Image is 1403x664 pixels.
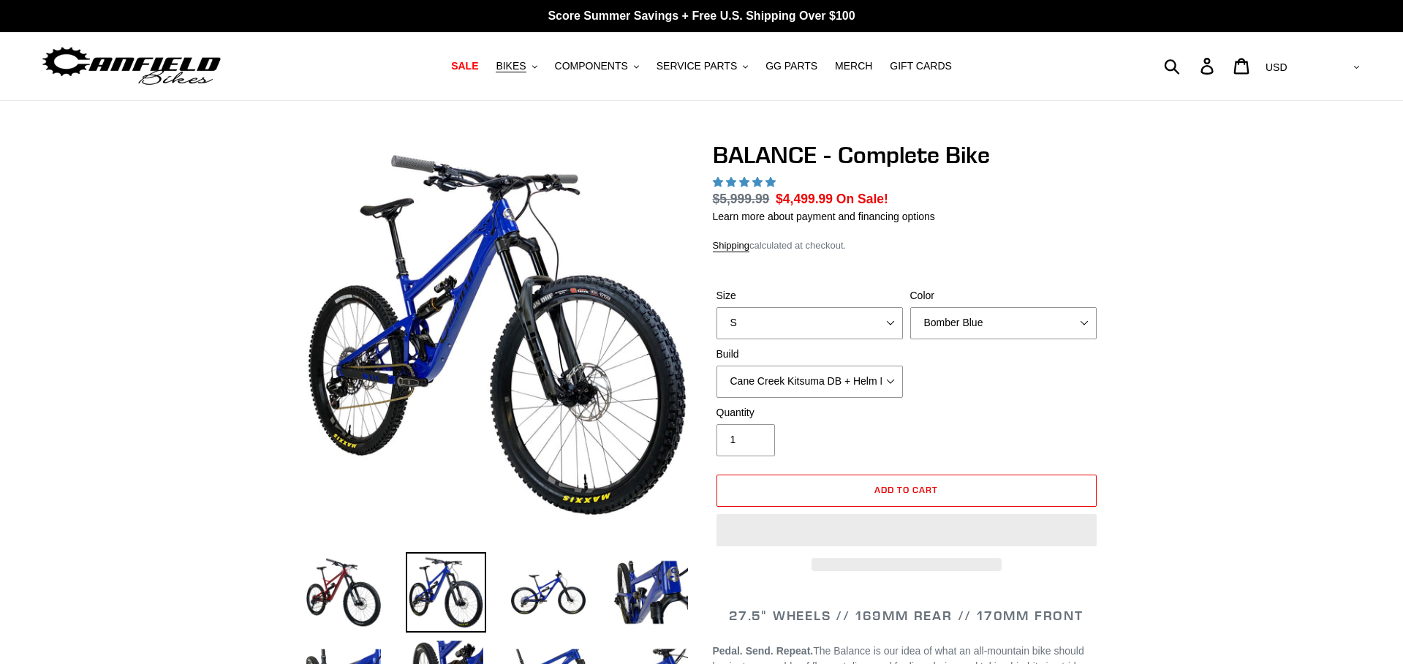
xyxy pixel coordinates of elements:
img: Load image into Gallery viewer, BALANCE - Complete Bike [508,552,589,633]
button: Add to cart [716,475,1097,507]
a: MERCH [828,56,880,76]
h1: BALANCE - Complete Bike [713,141,1100,169]
a: GIFT CARDS [882,56,959,76]
input: Search [1172,50,1209,82]
button: COMPONENTS [548,56,646,76]
span: GIFT CARDS [890,60,952,72]
img: Load image into Gallery viewer, BALANCE - Complete Bike [406,552,486,633]
a: GG PARTS [758,56,825,76]
label: Quantity [716,405,903,420]
span: GG PARTS [765,60,817,72]
label: Size [716,288,903,303]
label: Color [910,288,1097,303]
h2: 27.5" WHEELS // 169MM REAR // 170MM FRONT [713,608,1100,624]
img: Load image into Gallery viewer, BALANCE - Complete Bike [610,552,691,633]
s: $5,999.99 [713,192,770,206]
span: SALE [451,60,478,72]
span: 5.00 stars [713,176,779,188]
div: calculated at checkout. [713,238,1100,253]
span: BIKES [496,60,526,72]
span: $4,499.99 [776,192,833,206]
a: SALE [444,56,485,76]
span: On Sale! [836,189,888,208]
b: Pedal. Send. Repeat. [713,645,814,657]
img: BALANCE - Complete Bike [306,144,688,526]
label: Build [716,347,903,362]
button: BIKES [488,56,544,76]
button: SERVICE PARTS [649,56,755,76]
a: Shipping [713,240,750,252]
span: Add to cart [874,484,938,495]
span: COMPONENTS [555,60,628,72]
a: Learn more about payment and financing options [713,211,935,222]
span: SERVICE PARTS [657,60,737,72]
span: MERCH [835,60,872,72]
img: Canfield Bikes [40,43,223,89]
img: Load image into Gallery viewer, BALANCE - Complete Bike [303,552,384,633]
